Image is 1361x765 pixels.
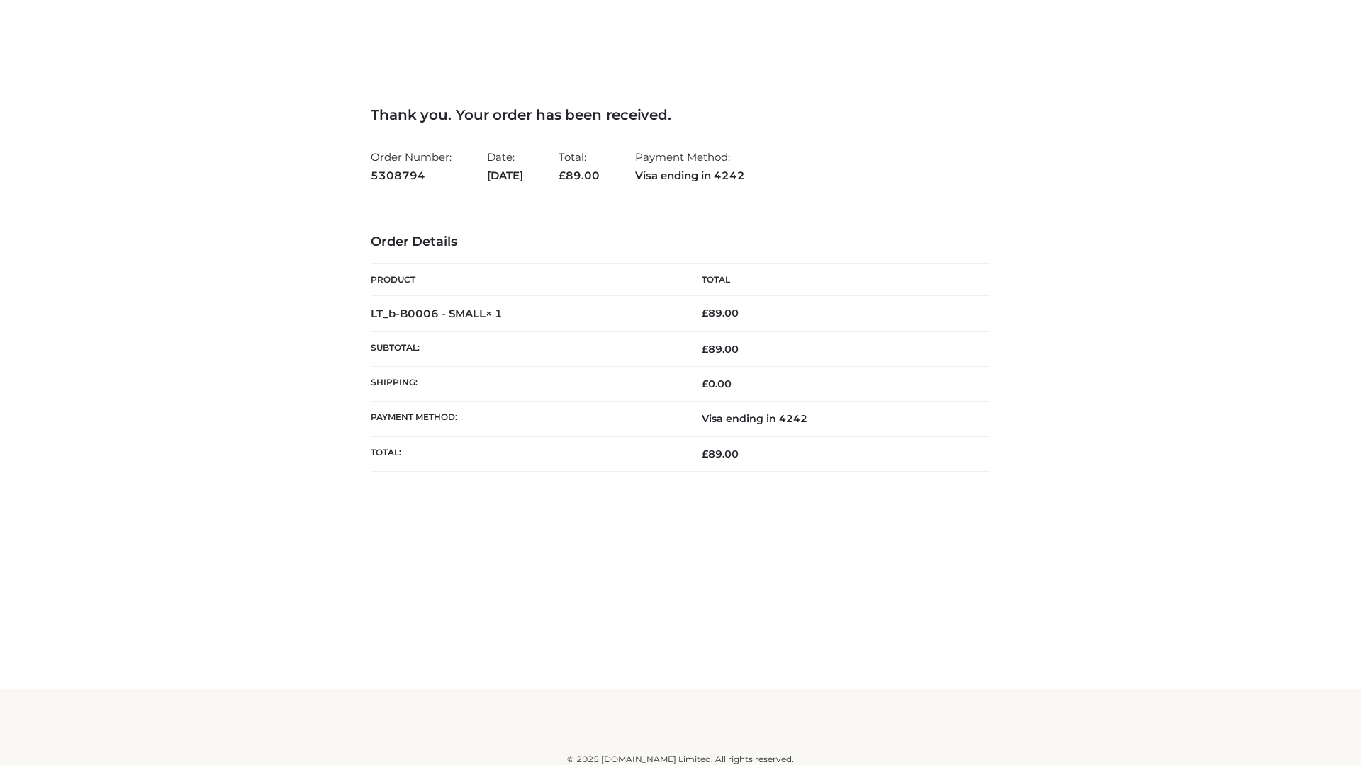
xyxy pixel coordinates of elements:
th: Total [680,264,990,296]
h3: Order Details [371,234,990,250]
span: £ [559,169,566,182]
li: Total: [559,144,600,188]
span: £ [702,378,708,390]
li: Date: [487,144,523,188]
th: Payment method: [371,402,680,436]
th: Product [371,264,680,296]
th: Shipping: [371,367,680,402]
strong: Visa ending in 4242 [635,166,745,185]
strong: [DATE] [487,166,523,185]
span: £ [702,343,708,356]
li: Order Number: [371,144,452,188]
h3: Thank you. Your order has been received. [371,106,990,123]
th: Total: [371,436,680,471]
strong: LT_b-B0006 - SMALL [371,307,503,320]
span: 89.00 [702,448,739,460]
span: £ [702,307,708,319]
td: Visa ending in 4242 [680,402,990,436]
strong: × 1 [486,307,503,320]
span: £ [702,448,708,460]
strong: 5308794 [371,166,452,185]
li: Payment Method: [635,144,745,188]
th: Subtotal: [371,331,680,366]
span: 89.00 [702,343,739,356]
span: 89.00 [559,169,600,182]
bdi: 89.00 [702,307,739,319]
bdi: 0.00 [702,378,732,390]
